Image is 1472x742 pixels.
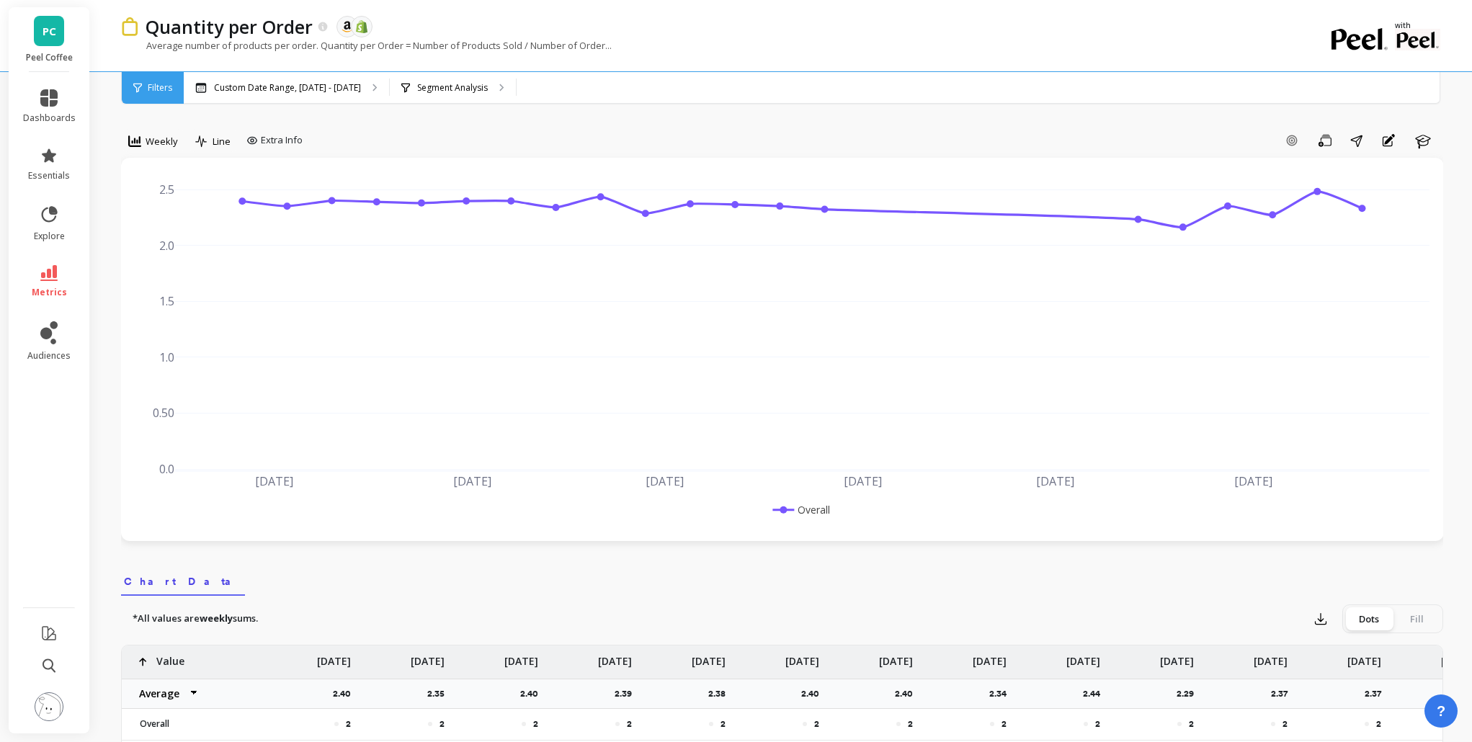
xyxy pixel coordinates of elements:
p: Average number of products per order. Quantity per Order = Number of Products Sold / Number of Or... [121,39,612,52]
p: [DATE] [411,645,445,669]
p: Segment Analysis [417,82,488,94]
p: [DATE] [598,645,632,669]
p: 2.34 [989,688,1015,699]
p: 2 [1283,718,1288,730]
p: [DATE] [1254,645,1288,669]
p: 2.35 [427,688,453,699]
img: header icon [121,17,138,35]
p: [DATE] [1160,645,1194,669]
span: metrics [32,287,67,298]
p: 2.37 [1271,688,1296,699]
p: 2.40 [520,688,547,699]
span: Chart Data [124,574,242,589]
p: 2.40 [801,688,828,699]
p: 2.37 [1365,688,1390,699]
p: 2.39 [615,688,641,699]
div: Fill [1393,607,1440,630]
p: [DATE] [1347,645,1381,669]
nav: Tabs [121,563,1443,596]
span: ? [1437,701,1445,721]
p: [DATE] [973,645,1007,669]
img: api.amazon.svg [341,20,354,33]
p: with [1395,22,1440,29]
p: 2 [440,718,445,730]
strong: weekly [200,612,233,625]
p: Value [156,645,184,669]
p: [DATE] [504,645,538,669]
p: Quantity per Order [146,14,313,39]
span: PC [43,23,56,40]
span: Weekly [146,135,178,148]
p: 2.40 [333,688,360,699]
p: Overall [131,718,257,730]
p: Custom Date Range, [DATE] - [DATE] [214,82,361,94]
p: 2 [533,718,538,730]
p: 2 [908,718,913,730]
span: Filters [148,82,172,94]
p: 2 [814,718,819,730]
p: 2 [1376,718,1381,730]
img: partner logo [1395,29,1440,50]
p: *All values are sums. [133,612,258,626]
span: Line [213,135,231,148]
span: essentials [28,170,70,182]
p: 2 [1189,718,1194,730]
p: [DATE] [785,645,819,669]
p: [DATE] [1066,645,1100,669]
span: Extra Info [261,133,303,148]
p: [DATE] [317,645,351,669]
span: audiences [27,350,71,362]
p: 2.40 [895,688,922,699]
p: [DATE] [692,645,726,669]
span: dashboards [23,112,76,124]
p: 2 [627,718,632,730]
p: 2.44 [1083,688,1109,699]
p: 2.38 [708,688,734,699]
p: Peel Coffee [23,52,76,63]
span: explore [34,231,65,242]
p: 2 [346,718,351,730]
button: ? [1424,694,1458,728]
img: api.shopify.svg [355,20,368,33]
p: 2 [721,718,726,730]
p: 2.29 [1177,688,1203,699]
div: Dots [1345,607,1393,630]
p: [DATE] [879,645,913,669]
p: 2 [1095,718,1100,730]
img: profile picture [35,692,63,721]
p: 2 [1002,718,1007,730]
